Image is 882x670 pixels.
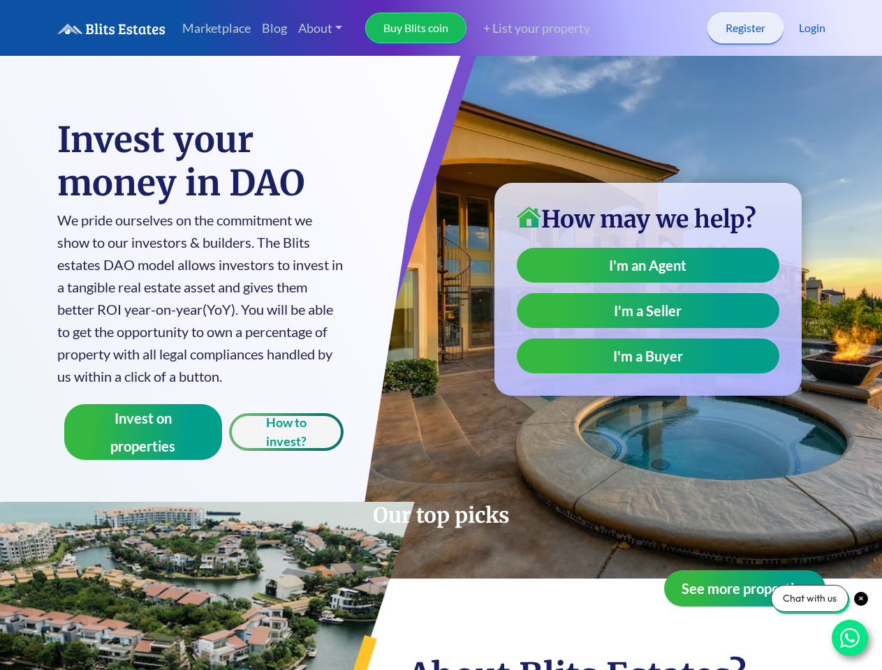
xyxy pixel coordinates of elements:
h2: Our top picks [57,502,825,528]
a: Buy Blits coin [365,13,466,43]
h3: How may we help? [517,205,779,234]
a: I'm an Agent [517,248,779,283]
img: logo.6a08bd47fd1234313fe35534c588d03a.svg [57,23,166,35]
div: Chat with us [771,585,848,612]
a: I'm a Seller [517,293,779,328]
p: We pride ourselves on the commitment we show to our investors & builders. The Blits estates DAO m... [57,209,344,387]
button: Invest on properties [64,404,223,460]
a: Register [707,13,784,43]
a: Blog [256,13,293,43]
button: See more properties [664,570,825,606]
a: Marketplace [177,13,256,43]
a: Login [799,20,825,36]
a: + List your property [466,19,590,38]
a: About [293,13,348,43]
h1: Invest your money in DAO [57,119,344,205]
img: home-icon [517,207,541,228]
a: I'm a Buyer [517,338,779,373]
button: How to invest? [229,413,344,451]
